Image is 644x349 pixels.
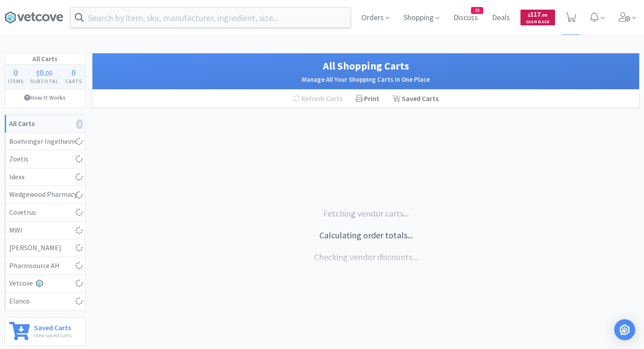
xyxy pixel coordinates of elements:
[9,189,81,200] div: Wedgewood Pharmacy
[526,20,550,25] span: Cash Back
[5,293,85,310] a: Elanco
[76,119,83,129] i: 0
[528,12,530,18] span: $
[5,257,85,275] a: Pharmsource AH
[9,171,81,183] div: Idexx
[614,319,635,340] div: Open Intercom Messenger
[5,168,85,186] a: Idexx
[4,317,85,346] a: Saved CartsView saved carts
[14,67,18,78] span: 0
[349,90,386,108] div: Print
[101,74,630,85] h2: Manage All Your Shopping Carts In One Place
[520,6,555,29] a: $117.00Cash Back
[5,275,85,293] a: Vetcove
[488,14,513,22] a: Deals
[5,150,85,168] a: Zoetis
[9,225,81,236] div: MWI
[36,69,39,77] span: $
[62,77,85,85] h4: Carts
[9,242,81,254] div: [PERSON_NAME]
[9,136,81,147] div: Boehringer Ingelheim
[5,77,27,85] h4: Items
[27,68,62,77] div: .
[450,14,481,22] a: Discuss23
[71,7,350,28] input: Search by item, sku, manufacturer, ingredient, size...
[5,222,85,240] a: MWI
[46,69,53,77] span: 00
[39,67,44,78] span: 0
[5,115,85,133] a: All Carts0
[9,154,81,165] div: Zoetis
[5,89,85,106] a: How It Works
[5,204,85,222] a: Covetrus
[5,239,85,257] a: [PERSON_NAME]
[287,90,349,108] div: Refresh Carts
[101,58,630,74] h1: All Shopping Carts
[34,331,71,339] p: View saved carts
[9,207,81,218] div: Covetrus
[9,119,35,128] strong: All Carts
[9,278,81,289] div: Vetcove
[471,7,483,14] span: 23
[9,296,81,307] div: Elanco
[34,322,71,331] h6: Saved Carts
[9,260,81,272] div: Pharmsource AH
[5,186,85,204] a: Wedgewood Pharmacy
[5,53,85,65] h1: All Carts
[386,90,445,108] a: Saved Carts
[541,12,547,18] span: . 00
[5,133,85,151] a: Boehringer Ingelheim
[71,67,76,78] span: 0
[27,77,62,85] h4: Subtotal
[528,10,547,18] span: 117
